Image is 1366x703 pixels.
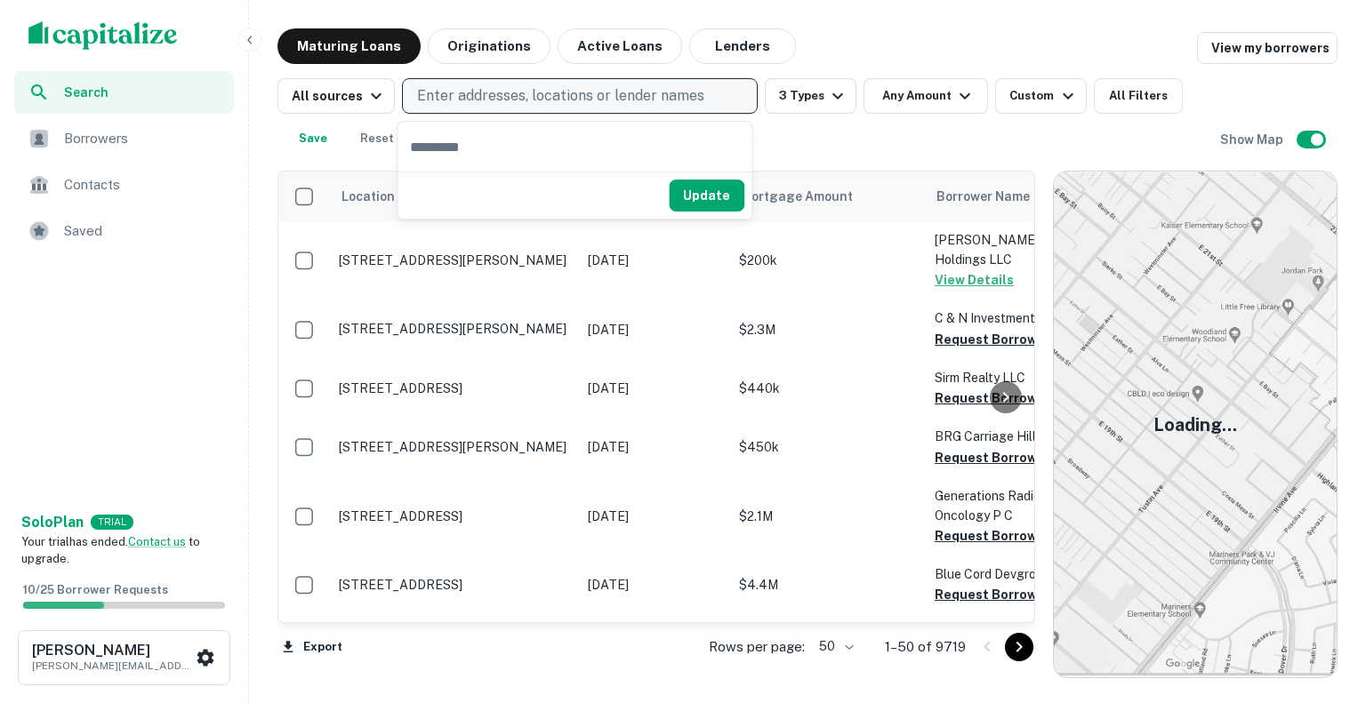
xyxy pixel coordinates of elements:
[1277,561,1366,646] iframe: Chat Widget
[339,380,570,396] p: [STREET_ADDRESS]
[588,507,721,526] p: [DATE]
[339,321,570,337] p: [STREET_ADDRESS][PERSON_NAME]
[417,85,704,107] p: Enter addresses, locations or lender names
[739,507,917,526] p: $2.1M
[14,117,234,160] a: Borrowers
[1094,78,1183,114] button: All Filters
[23,583,168,596] span: 10 / 25 Borrower Requests
[277,634,347,660] button: Export
[588,379,721,398] p: [DATE]
[1220,130,1286,149] h6: Show Map
[277,78,395,114] button: All sources
[21,514,84,531] strong: Solo Plan
[741,186,876,207] span: Mortgage Amount
[935,230,1113,269] p: [PERSON_NAME] Road Holdings LLC
[935,486,1113,525] p: Generations Radiotherapy & Oncology P C
[21,535,200,566] span: Your trial has ended. to upgrade.
[935,269,1014,291] button: View Details
[765,78,856,114] button: 3 Types
[689,28,796,64] button: Lenders
[935,308,1113,328] p: C & N Investment Corp
[669,180,744,212] button: Update
[739,575,917,595] p: $4.4M
[32,658,192,674] p: [PERSON_NAME][EMAIL_ADDRESS][DOMAIN_NAME]
[277,28,421,64] button: Maturing Loans
[995,78,1086,114] button: Custom
[14,164,234,206] a: Contacts
[588,575,721,595] p: [DATE]
[339,508,570,524] p: [STREET_ADDRESS]
[935,387,1079,409] button: Request Borrower Info
[64,128,223,149] span: Borrowers
[739,379,917,398] p: $440k
[128,535,186,548] a: Contact us
[349,121,406,156] button: Reset
[28,21,178,50] img: capitalize-logo.png
[935,368,1113,387] p: Sirm Realty LLC
[1009,85,1078,107] div: Custom
[709,636,805,658] p: Rows per page:
[1153,411,1237,438] h5: Loading...
[91,515,133,530] div: TRIAL
[64,174,223,196] span: Contacts
[935,329,1079,350] button: Request Borrower Info
[588,437,721,457] p: [DATE]
[14,71,234,114] a: Search
[558,28,682,64] button: Active Loans
[730,172,926,221] th: Mortgage Amount
[14,210,234,252] a: Saved
[339,252,570,268] p: [STREET_ADDRESS][PERSON_NAME]
[18,630,230,685] button: [PERSON_NAME][PERSON_NAME][EMAIL_ADDRESS][DOMAIN_NAME]
[64,83,223,102] span: Search
[285,121,341,156] button: Save your search to get updates of matches that match your search criteria.
[739,251,917,270] p: $200k
[812,634,856,659] div: 50
[588,251,721,270] p: [DATE]
[588,320,721,340] p: [DATE]
[339,439,570,455] p: [STREET_ADDRESS][PERSON_NAME]
[926,172,1121,221] th: Borrower Name
[341,186,395,207] span: Location
[739,320,917,340] p: $2.3M
[402,78,758,114] button: Enter addresses, locations or lender names
[32,643,192,658] h6: [PERSON_NAME]
[1054,172,1337,677] img: map-placeholder.webp
[935,427,1113,446] p: BRG Carriage Hill IL LLC
[21,512,84,533] a: SoloPlan
[885,636,966,658] p: 1–50 of 9719
[428,28,550,64] button: Originations
[935,447,1079,468] button: Request Borrower Info
[936,186,1030,207] span: Borrower Name
[1005,633,1033,661] button: Go to next page
[64,220,223,242] span: Saved
[864,78,988,114] button: Any Amount
[292,85,387,107] div: All sources
[1197,32,1338,64] a: View my borrowers
[330,172,579,221] th: Location
[739,437,917,457] p: $450k
[935,525,1079,547] button: Request Borrower Info
[339,577,570,593] p: [STREET_ADDRESS]
[935,584,1079,605] button: Request Borrower Info
[935,564,1113,584] p: Blue Cord Devgroup LLC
